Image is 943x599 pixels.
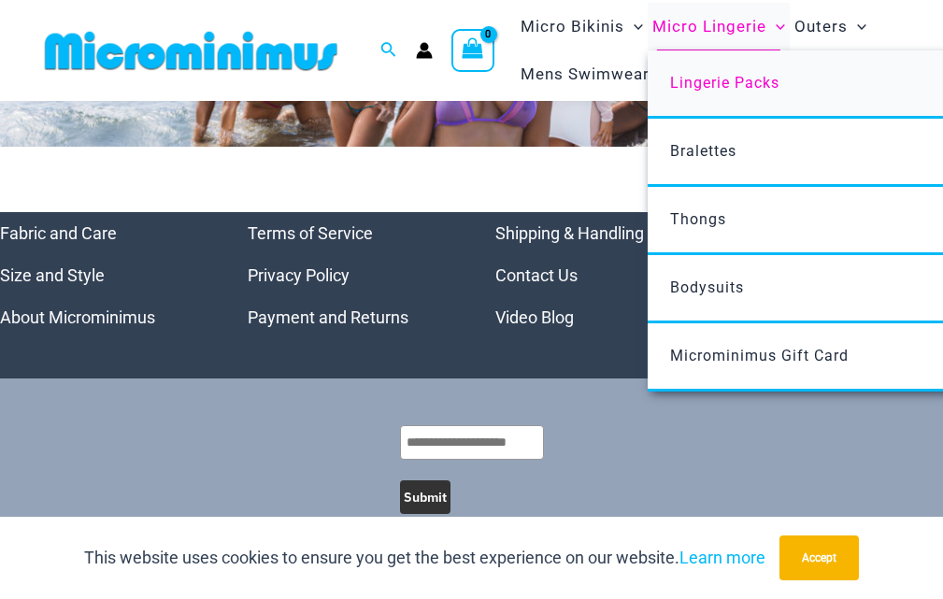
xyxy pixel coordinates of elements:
[84,544,765,572] p: This website uses cookies to ensure you get the best experience on our website.
[248,223,373,243] a: Terms of Service
[248,265,350,285] a: Privacy Policy
[248,212,449,338] aside: Footer Widget 2
[670,74,779,92] span: Lingerie Packs
[766,3,785,50] span: Menu Toggle
[516,3,648,50] a: Micro BikinisMenu ToggleMenu Toggle
[521,50,650,98] span: Mens Swimwear
[679,548,765,567] a: Learn more
[380,39,397,63] a: Search icon link
[416,42,433,59] a: Account icon link
[790,3,871,50] a: OutersMenu ToggleMenu Toggle
[794,3,848,50] span: Outers
[451,29,494,72] a: View Shopping Cart, empty
[248,307,408,327] a: Payment and Returns
[624,3,643,50] span: Menu Toggle
[652,3,766,50] span: Micro Lingerie
[495,223,644,243] a: Shipping & Handling
[495,212,696,338] nav: Menu
[848,3,866,50] span: Menu Toggle
[648,3,790,50] a: Micro LingerieMenu ToggleMenu Toggle
[37,30,345,72] img: MM SHOP LOGO FLAT
[248,212,449,338] nav: Menu
[670,210,726,228] span: Thongs
[670,347,849,364] span: Microminimus Gift Card
[495,307,574,327] a: Video Blog
[779,535,859,580] button: Accept
[521,3,624,50] span: Micro Bikinis
[670,278,744,296] span: Bodysuits
[495,265,578,285] a: Contact Us
[495,212,696,338] aside: Footer Widget 3
[516,50,673,98] a: Mens SwimwearMenu ToggleMenu Toggle
[670,142,736,160] span: Bralettes
[400,480,450,514] button: Submit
